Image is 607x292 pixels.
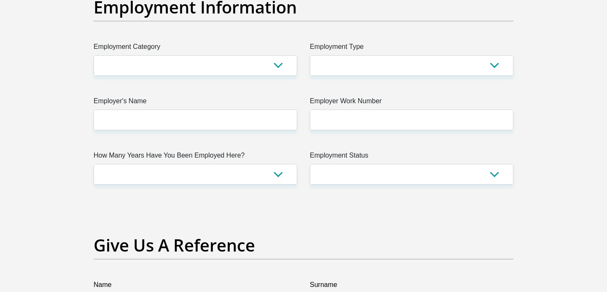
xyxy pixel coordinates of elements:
label: Employment Type [310,42,513,55]
label: How Many Years Have You Been Employed Here? [94,150,297,164]
input: Employer Work Number [310,110,513,130]
label: Employer's Name [94,96,297,110]
label: Employer Work Number [310,96,513,110]
h2: Give Us A Reference [94,235,513,255]
input: Employer's Name [94,110,297,130]
label: Employment Status [310,150,513,164]
label: Employment Category [94,42,297,55]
